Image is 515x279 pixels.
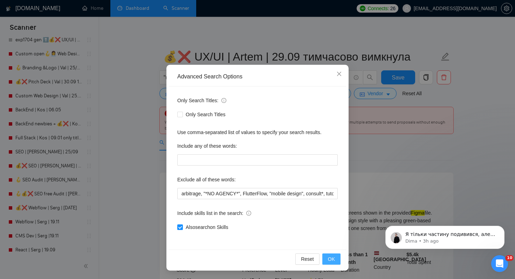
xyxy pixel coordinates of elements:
span: 10 [506,255,514,261]
iframe: Intercom notifications message [375,211,515,260]
iframe: Intercom live chat [491,255,508,272]
span: Reset [301,255,314,263]
button: OK [322,253,341,265]
span: Also search on Skills [183,223,231,231]
span: OK [328,255,335,263]
div: Use comma-separated list of values to specify your search results. [177,128,338,136]
label: Include any of these words: [177,140,237,152]
span: Only Search Titles: [177,97,226,104]
button: Close [330,65,349,84]
span: close [336,71,342,77]
div: Advanced Search Options [177,73,338,81]
button: Reset [295,253,320,265]
span: info-circle [221,98,226,103]
span: Include skills list in the search: [177,209,251,217]
span: Only Search Titles [183,111,228,118]
label: Exclude all of these words: [177,174,236,185]
span: info-circle [246,211,251,216]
